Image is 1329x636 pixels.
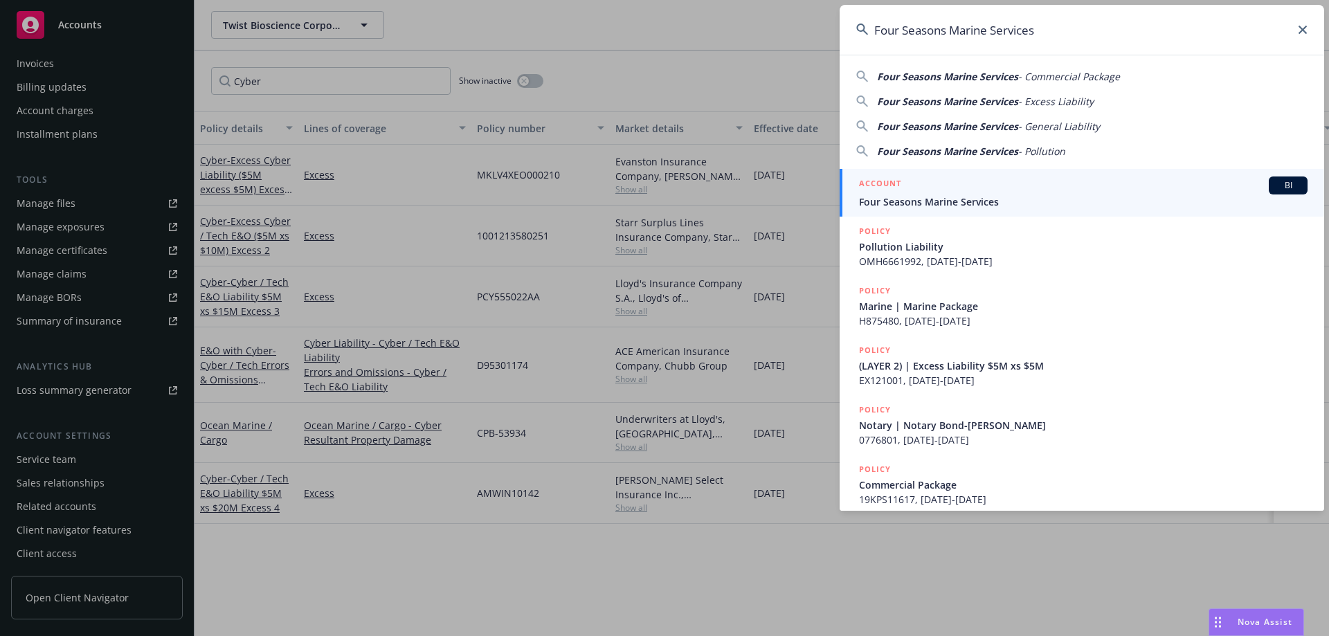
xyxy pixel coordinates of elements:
[859,358,1308,373] span: (LAYER 2) | Excess Liability $5M xs $5M
[859,224,891,238] h5: POLICY
[840,336,1324,395] a: POLICY(LAYER 2) | Excess Liability $5M xs $5MEX121001, [DATE]-[DATE]
[1209,608,1304,636] button: Nova Assist
[1274,179,1302,192] span: BI
[1018,145,1065,158] span: - Pollution
[859,299,1308,314] span: Marine | Marine Package
[1018,70,1120,83] span: - Commercial Package
[840,455,1324,514] a: POLICYCommercial Package19KPS11617, [DATE]-[DATE]
[859,194,1308,209] span: Four Seasons Marine Services
[877,120,1018,133] span: Four Seasons Marine Services
[859,176,901,193] h5: ACCOUNT
[1018,120,1100,133] span: - General Liability
[859,343,891,357] h5: POLICY
[877,95,1018,108] span: Four Seasons Marine Services
[1209,609,1227,635] div: Drag to move
[859,403,891,417] h5: POLICY
[859,373,1308,388] span: EX121001, [DATE]-[DATE]
[859,433,1308,447] span: 0776801, [DATE]-[DATE]
[840,276,1324,336] a: POLICYMarine | Marine PackageH875480, [DATE]-[DATE]
[859,239,1308,254] span: Pollution Liability
[840,217,1324,276] a: POLICYPollution LiabilityOMH6661992, [DATE]-[DATE]
[840,5,1324,55] input: Search...
[859,254,1308,269] span: OMH6661992, [DATE]-[DATE]
[877,70,1018,83] span: Four Seasons Marine Services
[840,395,1324,455] a: POLICYNotary | Notary Bond-[PERSON_NAME]0776801, [DATE]-[DATE]
[840,169,1324,217] a: ACCOUNTBIFour Seasons Marine Services
[859,478,1308,492] span: Commercial Package
[859,462,891,476] h5: POLICY
[877,145,1018,158] span: Four Seasons Marine Services
[859,492,1308,507] span: 19KPS11617, [DATE]-[DATE]
[859,284,891,298] h5: POLICY
[1018,95,1094,108] span: - Excess Liability
[1238,616,1292,628] span: Nova Assist
[859,314,1308,328] span: H875480, [DATE]-[DATE]
[859,418,1308,433] span: Notary | Notary Bond-[PERSON_NAME]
